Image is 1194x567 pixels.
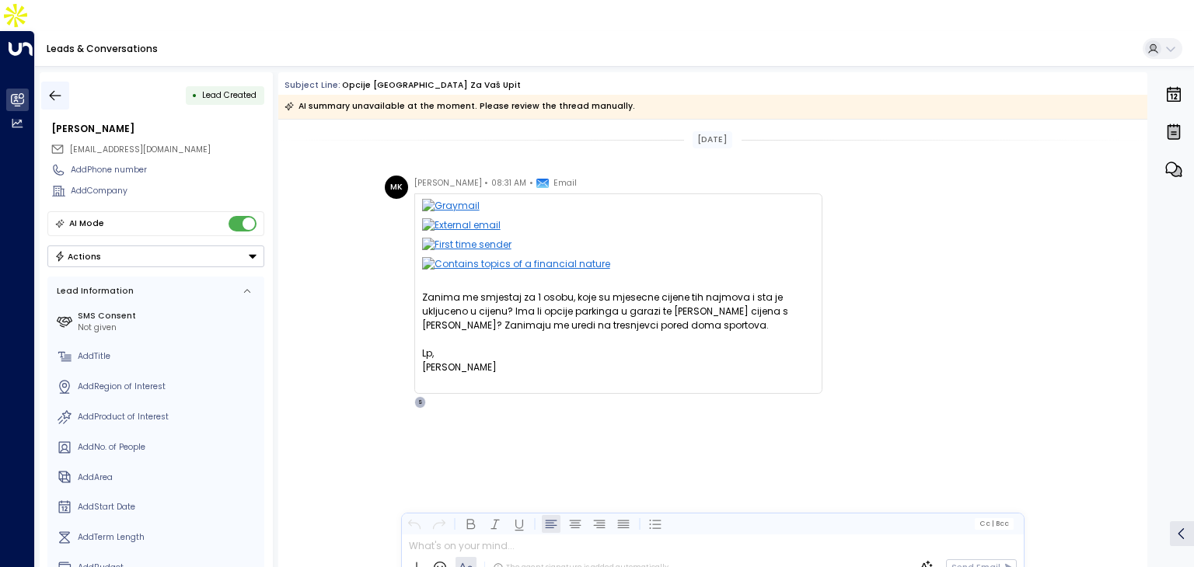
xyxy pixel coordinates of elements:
div: AddRegion of Interest [78,381,260,393]
span: [PERSON_NAME] [414,176,482,191]
div: AddTerm Length [78,531,260,544]
span: • [529,176,533,191]
div: [PERSON_NAME] [51,122,264,136]
span: • [484,176,488,191]
div: AddArea [78,471,260,484]
div: AddStart Date [78,501,260,513]
span: Email [553,176,577,191]
div: AddPhone number [71,164,264,176]
button: Undo [405,514,424,533]
span: mateokliman@gmail.com [70,144,211,156]
div: Button group with a nested menu [47,245,264,267]
div: Lp, [422,346,815,360]
span: Subject Line: [285,79,340,91]
img: First time sender [422,238,815,257]
div: AddCompany [71,185,264,197]
div: [PERSON_NAME] [422,360,815,374]
button: Redo [429,514,448,533]
a: Leads & Conversations [47,42,158,55]
div: MK [385,176,408,199]
div: Actions [54,251,102,262]
div: Not given [78,322,260,334]
label: SMS Consent [78,310,260,322]
div: AddNo. of People [78,441,260,454]
span: Cc Bcc [979,520,1009,527]
div: • [192,85,197,106]
div: AddTitle [78,350,260,363]
span: | [991,520,993,527]
div: Opcije [GEOGRAPHIC_DATA] za vaš Upit [342,79,521,92]
div: Zanima me smjestaj za 1 osobu, koje su mjesecne cijene tih najmova i sta je ukljuceno u cijenu? I... [422,290,815,374]
div: AI Mode [69,216,104,231]
div: AddProduct of Interest [78,411,260,423]
span: [EMAIL_ADDRESS][DOMAIN_NAME] [70,144,211,155]
div: S [414,396,427,409]
button: Cc|Bcc [975,518,1014,529]
span: Lead Created [202,89,257,101]
button: Actions [47,245,264,267]
div: AI summary unavailable at the moment. Please review the thread manually. [285,99,635,114]
img: Contains topics of a financial nature [422,257,815,277]
span: 08:31 AM [491,176,526,191]
img: Graymail [422,199,815,218]
img: External email [422,218,815,238]
div: Lead Information [53,285,134,297]
div: [DATE] [693,131,732,148]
